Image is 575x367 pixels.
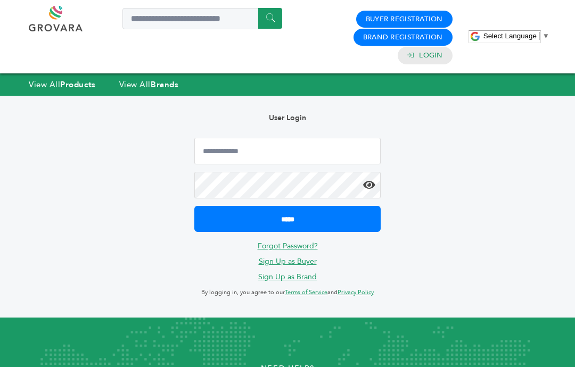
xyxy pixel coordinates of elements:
[483,32,537,40] span: Select Language
[194,286,381,299] p: By logging in, you agree to our and
[285,288,327,296] a: Terms of Service
[419,51,442,60] a: Login
[338,288,374,296] a: Privacy Policy
[259,256,317,266] a: Sign Up as Buyer
[543,32,549,40] span: ▼
[194,172,381,198] input: Password
[258,241,318,251] a: Forgot Password?
[269,113,306,123] b: User Login
[60,79,95,90] strong: Products
[366,14,443,24] a: Buyer Registration
[29,79,96,90] a: View AllProducts
[483,32,549,40] a: Select Language​
[151,79,178,90] strong: Brands
[119,79,179,90] a: View AllBrands
[122,8,282,29] input: Search a product or brand...
[258,272,317,282] a: Sign Up as Brand
[363,32,443,42] a: Brand Registration
[194,138,381,164] input: Email Address
[539,32,540,40] span: ​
